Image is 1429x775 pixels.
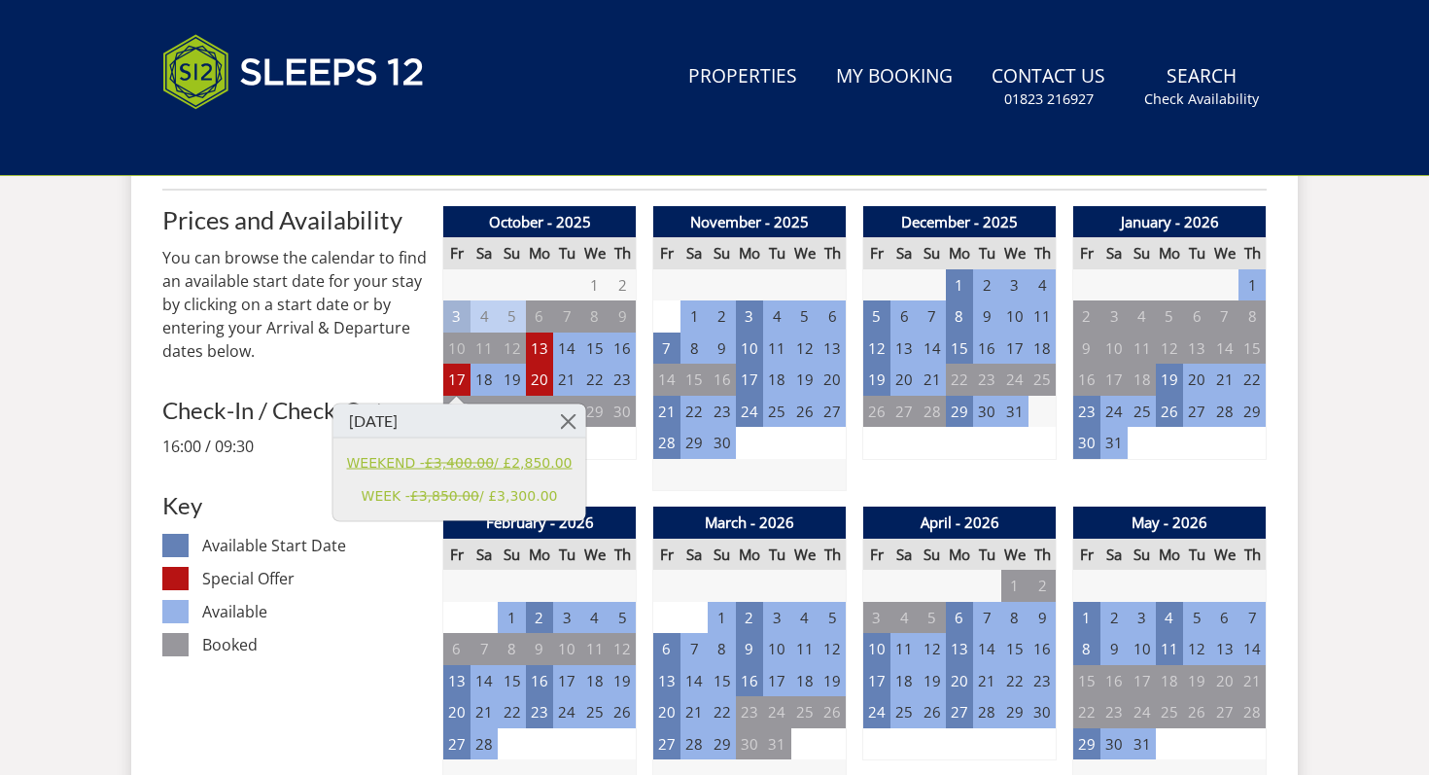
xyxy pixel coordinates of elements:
th: Sa [471,237,498,269]
th: December - 2025 [863,206,1057,238]
th: We [1211,237,1238,269]
th: Mo [736,539,763,571]
th: Tu [553,237,580,269]
th: Tu [553,539,580,571]
td: 24 [1100,396,1128,428]
td: 27 [1183,396,1210,428]
td: 17 [1128,665,1155,697]
td: 23 [1028,665,1056,697]
td: 21 [1238,665,1266,697]
td: 10 [553,633,580,665]
th: Fr [443,539,471,571]
dd: Available Start Date [202,534,427,557]
td: 31 [1001,396,1028,428]
td: 19 [863,364,890,396]
td: 24 [443,396,471,428]
td: 21 [918,364,945,396]
td: 6 [890,300,918,333]
td: 1 [680,300,708,333]
td: 16 [609,333,636,365]
td: 28 [1211,396,1238,428]
td: 15 [946,333,973,365]
td: 15 [581,333,609,365]
td: 29 [946,396,973,428]
td: 17 [763,665,790,697]
td: 4 [1128,300,1155,333]
td: 8 [1001,602,1028,634]
td: 7 [553,300,580,333]
td: 24 [1001,364,1028,396]
td: 12 [1156,333,1183,365]
h3: Key [162,493,427,518]
a: WEEKEND -£3,400.00/ £2,850.00 [347,452,573,473]
td: 16 [736,665,763,697]
td: 22 [1001,665,1028,697]
td: 19 [1183,665,1210,697]
th: Th [609,237,636,269]
td: 9 [526,633,553,665]
td: 4 [471,300,498,333]
td: 10 [1100,333,1128,365]
td: 20 [1211,665,1238,697]
td: 6 [1211,602,1238,634]
td: 14 [1238,633,1266,665]
td: 2 [1028,570,1056,602]
th: Tu [1183,237,1210,269]
td: 21 [471,696,498,728]
td: 2 [736,602,763,634]
th: Mo [1156,539,1183,571]
td: 5 [1183,602,1210,634]
td: 17 [1001,333,1028,365]
th: Th [1238,237,1266,269]
td: 5 [918,602,945,634]
td: 3 [1128,602,1155,634]
td: 12 [791,333,819,365]
td: 12 [863,333,890,365]
h3: Check-In / Check-Out [162,398,427,423]
th: We [1211,539,1238,571]
td: 18 [791,665,819,697]
th: Sa [680,237,708,269]
td: 11 [890,633,918,665]
th: Fr [443,237,471,269]
td: 13 [946,633,973,665]
th: Su [708,539,735,571]
th: April - 2026 [863,507,1057,539]
a: Contact Us01823 216927 [984,55,1113,119]
td: 28 [653,427,680,459]
td: 17 [736,364,763,396]
p: 16:00 / 09:30 [162,435,427,458]
th: Su [708,237,735,269]
a: SearchCheck Availability [1136,55,1267,119]
a: My Booking [828,55,960,99]
td: 7 [680,633,708,665]
td: 8 [498,633,525,665]
td: 14 [918,333,945,365]
th: Th [609,539,636,571]
th: Th [819,237,846,269]
td: 9 [973,300,1000,333]
th: We [791,237,819,269]
td: 9 [736,633,763,665]
td: 30 [973,396,1000,428]
iframe: Customer reviews powered by Trustpilot [153,132,357,149]
td: 18 [890,665,918,697]
th: Mo [736,237,763,269]
td: 19 [498,364,525,396]
td: 7 [918,300,945,333]
td: 20 [946,665,973,697]
th: We [791,539,819,571]
td: 7 [1238,602,1266,634]
td: 4 [791,602,819,634]
td: 17 [1100,364,1128,396]
a: Prices and Availability [162,206,427,233]
td: 11 [791,633,819,665]
td: 27 [819,396,846,428]
td: 7 [973,602,1000,634]
td: 18 [763,364,790,396]
dd: Available [202,600,427,623]
td: 10 [763,633,790,665]
td: 2 [1100,602,1128,634]
td: 21 [653,396,680,428]
td: 17 [553,665,580,697]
